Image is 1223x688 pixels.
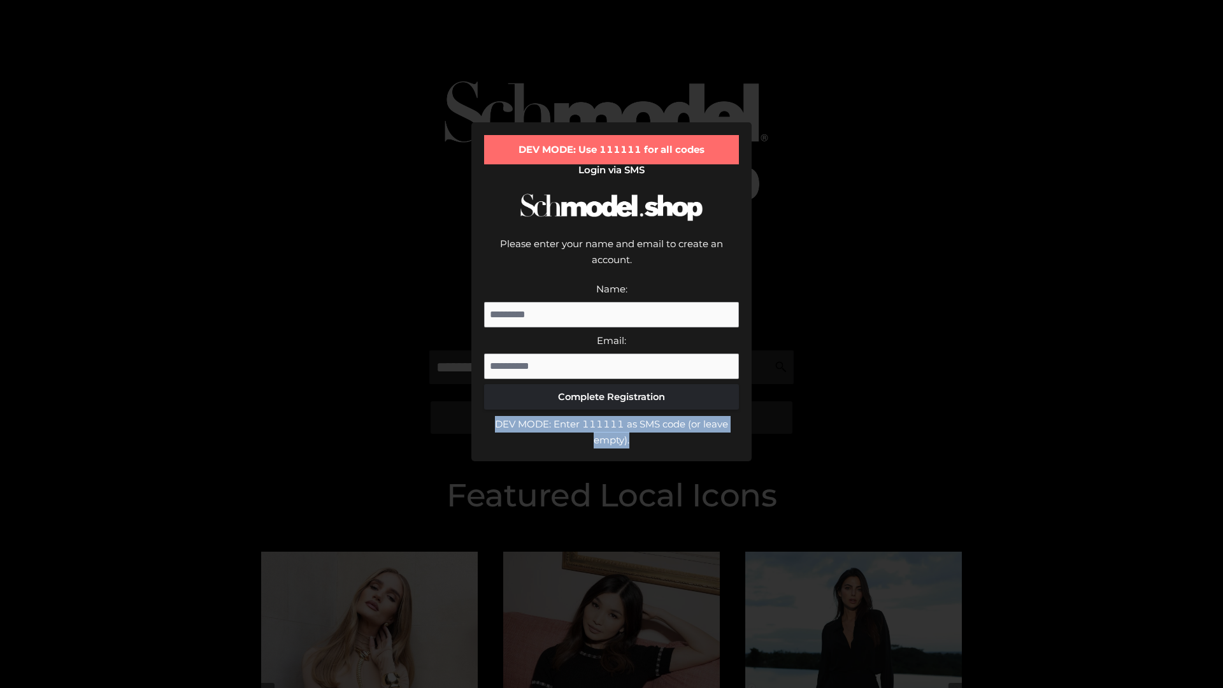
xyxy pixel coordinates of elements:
button: Complete Registration [484,384,739,410]
label: Email: [597,334,626,347]
div: DEV MODE: Use 111111 for all codes [484,135,739,164]
label: Name: [596,283,627,295]
img: Schmodel Logo [516,182,707,233]
div: Please enter your name and email to create an account. [484,236,739,281]
h2: Login via SMS [484,164,739,176]
div: DEV MODE: Enter 111111 as SMS code (or leave empty). [484,416,739,448]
